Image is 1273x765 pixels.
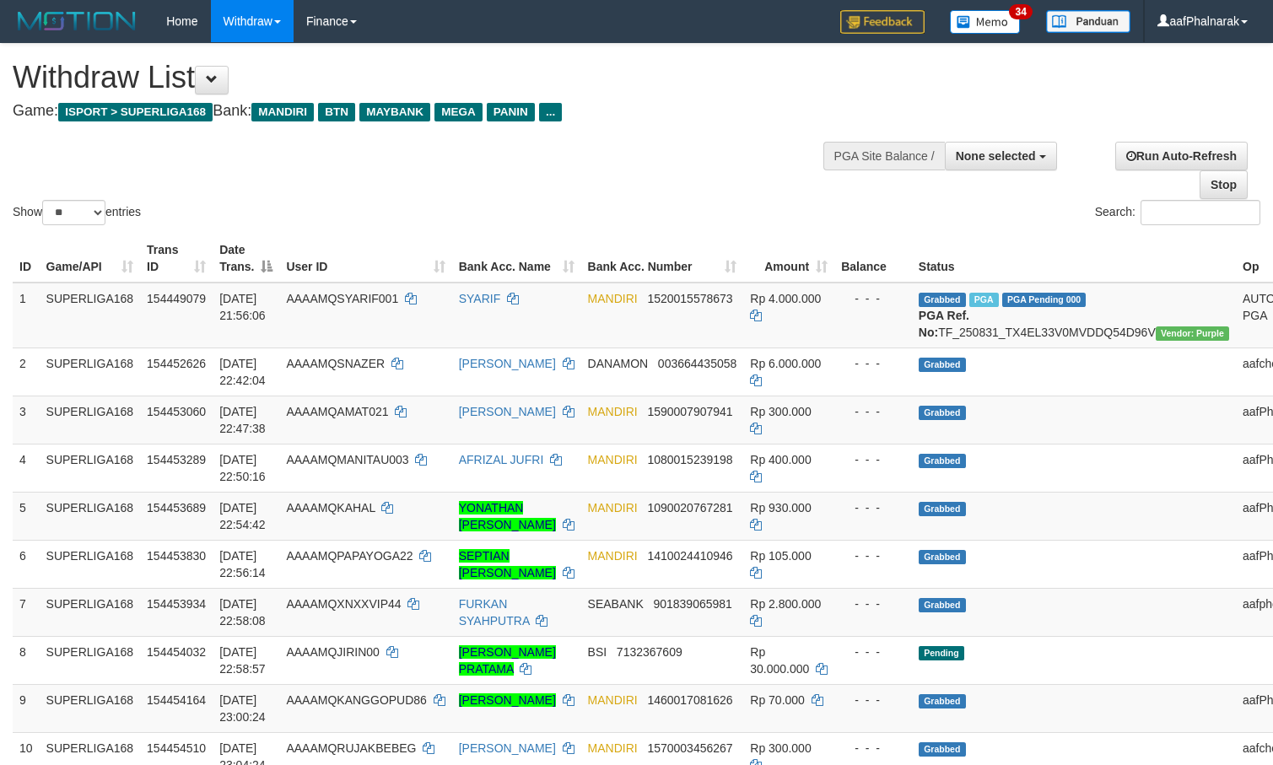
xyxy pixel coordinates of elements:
[40,540,141,588] td: SUPERLIGA168
[743,234,834,283] th: Amount: activate to sort column ascending
[647,693,732,707] span: Copy 1460017081626 to clipboard
[588,405,638,418] span: MANDIRI
[647,292,732,305] span: Copy 1520015578673 to clipboard
[13,283,40,348] td: 1
[834,234,912,283] th: Balance
[219,549,266,579] span: [DATE] 22:56:14
[750,693,805,707] span: Rp 70.000
[588,357,649,370] span: DANAMON
[286,453,408,466] span: AAAAMQMANITAU003
[42,200,105,225] select: Showentries
[750,357,821,370] span: Rp 6.000.000
[1009,4,1032,19] span: 34
[459,645,556,676] a: [PERSON_NAME] PRATAMA
[647,549,732,563] span: Copy 1410024410946 to clipboard
[318,103,355,121] span: BTN
[40,636,141,684] td: SUPERLIGA168
[13,8,141,34] img: MOTION_logo.png
[750,453,811,466] span: Rp 400.000
[950,10,1021,34] img: Button%20Memo.svg
[539,103,562,121] span: ...
[452,234,581,283] th: Bank Acc. Name: activate to sort column ascending
[286,405,388,418] span: AAAAMQAMAT021
[841,692,905,708] div: - - -
[841,499,905,516] div: - - -
[945,142,1057,170] button: None selected
[459,453,544,466] a: AFRIZAL JUFRI
[219,645,266,676] span: [DATE] 22:58:57
[840,10,925,34] img: Feedback.jpg
[147,453,206,466] span: 154453289
[147,693,206,707] span: 154454164
[286,645,379,659] span: AAAAMQJIRIN00
[912,234,1236,283] th: Status
[286,597,401,611] span: AAAAMQXNXXVIP44
[147,549,206,563] span: 154453830
[140,234,213,283] th: Trans ID: activate to sort column ascending
[13,492,40,540] td: 5
[459,501,556,531] a: YONATHAN [PERSON_NAME]
[434,103,483,121] span: MEGA
[147,741,206,755] span: 154454510
[286,501,375,514] span: AAAAMQKAHAL
[588,549,638,563] span: MANDIRI
[1095,200,1260,225] label: Search:
[588,693,638,707] span: MANDIRI
[919,293,966,307] span: Grabbed
[1200,170,1248,199] a: Stop
[219,693,266,724] span: [DATE] 23:00:24
[219,597,266,628] span: [DATE] 22:58:08
[40,444,141,492] td: SUPERLIGA168
[841,740,905,757] div: - - -
[13,588,40,636] td: 7
[647,405,732,418] span: Copy 1590007907941 to clipboard
[147,501,206,514] span: 154453689
[750,405,811,418] span: Rp 300.000
[841,290,905,307] div: - - -
[219,292,266,322] span: [DATE] 21:56:06
[219,357,266,387] span: [DATE] 22:42:04
[919,598,966,612] span: Grabbed
[459,693,556,707] a: [PERSON_NAME]
[13,347,40,396] td: 2
[1156,326,1229,341] span: Vendor URL: https://trx4.1velocity.biz
[359,103,430,121] span: MAYBANK
[588,597,644,611] span: SEABANK
[40,588,141,636] td: SUPERLIGA168
[1046,10,1130,33] img: panduan.png
[919,742,966,757] span: Grabbed
[1141,200,1260,225] input: Search:
[286,549,413,563] span: AAAAMQPAPAYOGA22
[841,547,905,564] div: - - -
[147,292,206,305] span: 154449079
[251,103,314,121] span: MANDIRI
[841,451,905,468] div: - - -
[588,292,638,305] span: MANDIRI
[286,693,427,707] span: AAAAMQKANGGOPUD86
[40,347,141,396] td: SUPERLIGA168
[487,103,535,121] span: PANIN
[919,406,966,420] span: Grabbed
[40,396,141,444] td: SUPERLIGA168
[219,405,266,435] span: [DATE] 22:47:38
[841,403,905,420] div: - - -
[13,444,40,492] td: 4
[823,142,945,170] div: PGA Site Balance /
[581,234,744,283] th: Bank Acc. Number: activate to sort column ascending
[147,597,206,611] span: 154453934
[279,234,451,283] th: User ID: activate to sort column ascending
[286,357,385,370] span: AAAAMQSNAZER
[147,357,206,370] span: 154452626
[58,103,213,121] span: ISPORT > SUPERLIGA168
[956,149,1036,163] span: None selected
[213,234,279,283] th: Date Trans.: activate to sort column descending
[588,501,638,514] span: MANDIRI
[459,357,556,370] a: [PERSON_NAME]
[40,234,141,283] th: Game/API: activate to sort column ascending
[653,597,731,611] span: Copy 901839065981 to clipboard
[459,597,530,628] a: FURKAN SYAHPUTRA
[13,234,40,283] th: ID
[588,741,638,755] span: MANDIRI
[969,293,999,307] span: Marked by aafchoeunmanni
[841,644,905,660] div: - - -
